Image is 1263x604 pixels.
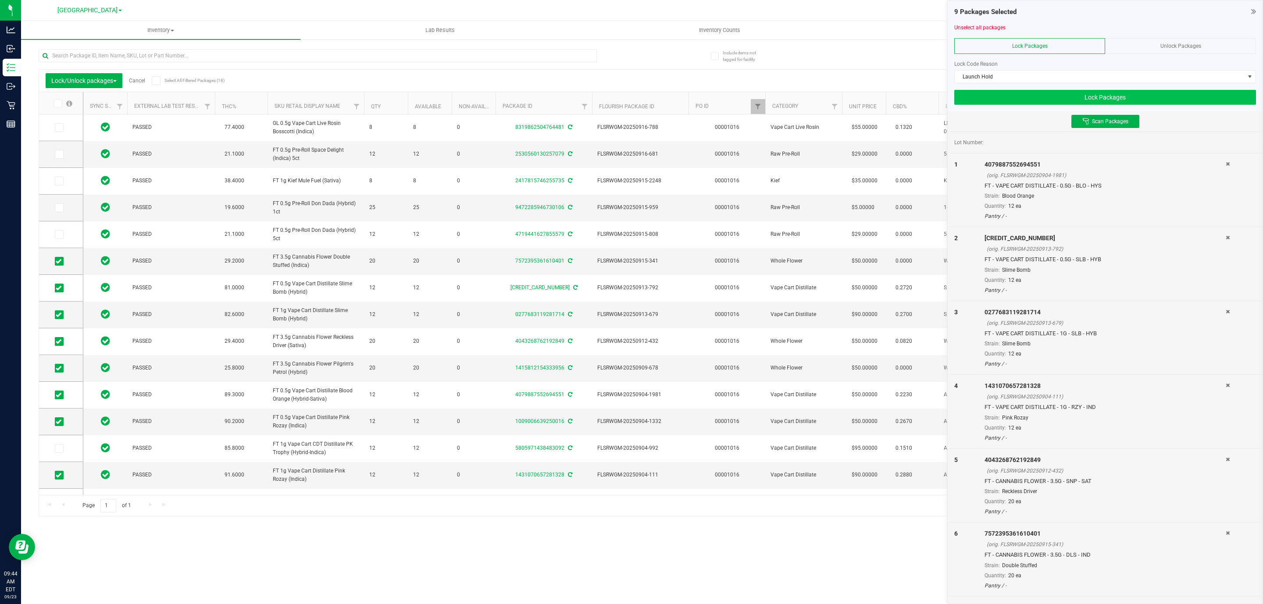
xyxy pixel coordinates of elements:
span: Vape Cart Distillate [771,310,837,319]
span: Strain: [985,415,1000,421]
button: Scan Packages [1071,115,1139,128]
a: Filter [828,99,842,114]
span: Sync from Compliance System [567,391,572,398]
span: In Sync [101,228,110,240]
a: 00001016 [715,311,739,317]
span: AUG25BLO01B-0827 [944,391,999,399]
span: FT 3.5g Cannabis Flower Reckless Driver (Sativa) [273,333,359,350]
span: 1-AUG25DDA02-0909 [944,203,999,212]
a: 4719441627855579 [515,231,564,237]
span: In Sync [101,362,110,374]
span: 0.0000 [891,255,917,267]
input: Search Package ID, Item Name, SKU, Lot or Part Number... [39,49,597,62]
span: Sync from Compliance System [567,124,572,130]
span: 20 [413,337,446,345]
span: Unlock Packages [1160,43,1201,49]
a: Lot Number [945,103,977,109]
span: PASSED [132,257,210,265]
span: 12 [369,310,403,319]
a: Qty [371,103,381,110]
span: Launch Hold [955,71,1245,83]
a: 00001016 [715,124,739,130]
span: 0.2700 [891,308,917,321]
span: Slime Bomb [1002,341,1031,347]
a: Filter [751,99,765,114]
div: Pantry / - [985,360,1226,368]
span: AUG25RZY01B-0828 [944,417,999,426]
span: 0 [457,364,490,372]
span: 12 ea [1008,351,1021,357]
a: 4043268762192849 [515,338,564,344]
span: Vape Cart Distillate [771,444,837,452]
a: 00001016 [715,472,739,478]
a: External Lab Test Result [134,103,203,109]
span: Include items not tagged for facility [723,50,767,63]
span: FLSRWGM-20250913-679 [597,310,683,319]
span: Lab Results [414,26,467,34]
span: 0.0820 [891,335,917,348]
a: Inventory [21,21,300,39]
div: (orig. FLSRWGM-20250904-111) [987,393,1226,401]
a: Category [772,103,798,109]
a: 2530560130257079 [515,151,564,157]
div: (orig. FLSRWGM-20250913-679) [987,319,1226,327]
span: FT 3.5g Cannabis Flower Pilgrim's Petrol (Hybrid) [273,360,359,377]
span: In Sync [101,121,110,133]
span: FLSRWGM-20250912-432 [597,337,683,345]
span: 8 [413,177,446,185]
span: Sync from Compliance System [567,151,572,157]
span: Sync from Compliance System [567,472,572,478]
span: Pink Rozay [1002,415,1028,421]
span: 81.0000 [220,281,249,294]
span: FLSRWGM-20250915-808 [597,230,683,238]
span: Raw Pre-Roll [771,230,837,238]
span: SEP25SLB01C-0908 [944,310,999,319]
div: (orig. FLSRWGM-20250913-792) [987,245,1226,253]
span: 0 [457,444,490,452]
span: In Sync [101,174,110,187]
span: 0.0000 [891,174,917,187]
span: 12 ea [1008,425,1021,431]
a: 9472285946730106 [515,204,564,210]
span: FLSRWGM-20250915-341 [597,257,683,265]
a: Non-Available [459,103,498,110]
a: 00001016 [715,391,739,398]
span: 0.0000 [891,228,917,241]
span: Inventory Counts [687,26,752,34]
span: Sync from Compliance System [567,231,572,237]
span: Sync from Compliance System [567,204,572,210]
span: In Sync [101,308,110,320]
a: Unit Price [849,103,877,110]
div: FT - VAPE CART DISTILLATE - 0.5G - SLB - HYB [985,255,1226,264]
span: Sync from Compliance System [567,178,572,184]
span: 12 [413,150,446,158]
span: FT 1g Vape Cart Distillate Slime Bomb (Hybrid) [273,306,359,323]
span: Whole Flower [771,364,837,372]
span: In Sync [101,148,110,160]
div: Pantry / - [985,434,1226,442]
span: $29.00000 [847,228,882,241]
a: Sync Status [90,103,124,109]
span: 21.1000 [220,148,249,160]
span: 12 [413,284,446,292]
span: Lot Number: [954,139,984,146]
span: Sync from Compliance System [567,365,572,371]
span: Sync from Compliance System [567,338,572,344]
span: $55.00000 [847,121,882,134]
span: FLSRWGM-20250904-111 [597,471,683,479]
span: Strain: [985,267,1000,273]
a: Package ID [503,103,532,109]
inline-svg: Outbound [7,82,15,91]
span: 0 [457,310,490,319]
span: 12 [369,150,403,158]
span: 20 [369,337,403,345]
span: 25.8000 [220,362,249,374]
span: K-SEP25MFU01-0908 [944,177,999,185]
div: FT - VAPE CART DISTILLATE - 1G - SLB - HYB [985,329,1226,338]
span: 82.6000 [220,308,249,321]
a: Flourish Package ID [599,103,654,110]
span: 38.4000 [220,174,249,187]
span: Vape Cart Distillate [771,284,837,292]
span: FLSRWGM-20250916-788 [597,123,683,131]
span: 0 [457,417,490,426]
